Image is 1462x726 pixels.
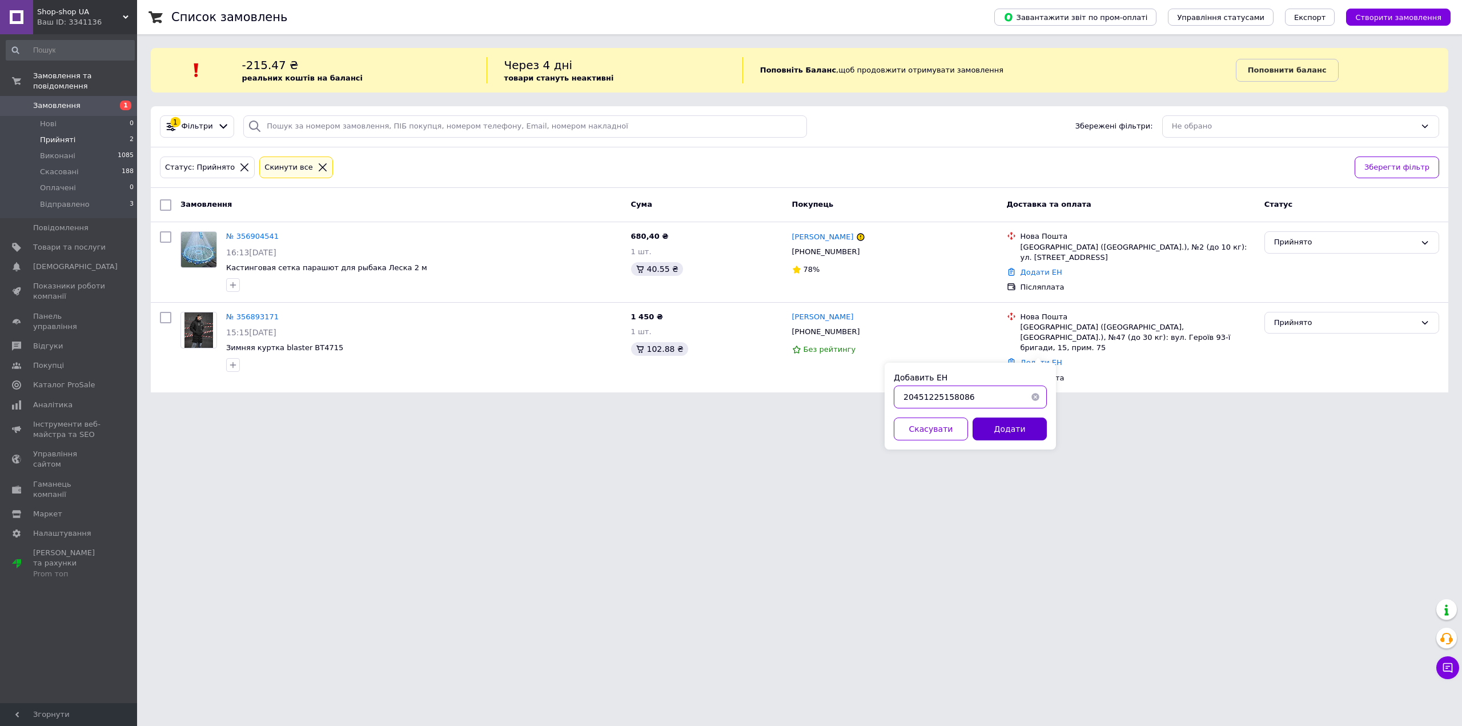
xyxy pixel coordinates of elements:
[631,262,683,276] div: 40.55 ₴
[994,9,1156,26] button: Завантажити звіт по пром-оплаті
[33,281,106,302] span: Показники роботи компанії
[181,232,216,267] img: Фото товару
[1274,236,1416,248] div: Прийнято
[631,232,669,240] span: 680,40 ₴
[226,343,343,352] a: Зимняя куртка blaster ВТ4715
[226,328,276,337] span: 15:15[DATE]
[40,167,79,177] span: Скасовані
[180,231,217,268] a: Фото товару
[33,528,91,539] span: Налаштування
[37,7,123,17] span: Shop-shop UA
[262,162,315,174] div: Cкинути все
[631,247,652,256] span: 1 шт.
[1021,358,1062,367] a: Додати ЕН
[1294,13,1326,22] span: Експорт
[226,232,279,240] a: № 356904541
[973,418,1047,440] button: Додати
[894,418,968,440] button: Скасувати
[1346,9,1451,26] button: Створити замовлення
[631,342,688,356] div: 102.88 ₴
[1436,656,1459,679] button: Чат з покупцем
[180,312,217,348] a: Фото товару
[118,151,134,161] span: 1085
[1021,322,1255,354] div: [GEOGRAPHIC_DATA] ([GEOGRAPHIC_DATA], [GEOGRAPHIC_DATA].), №47 (до 30 кг): вул. Героїв 93-ї брига...
[242,74,363,82] b: реальних коштів на балансі
[1236,59,1339,82] a: Поповнити баланс
[33,380,95,390] span: Каталог ProSale
[504,74,614,82] b: товари стануть неактивні
[1021,268,1062,276] a: Додати ЕН
[33,548,106,579] span: [PERSON_NAME] та рахунки
[33,311,106,332] span: Панель управління
[170,117,180,127] div: 1
[40,151,75,161] span: Виконані
[33,419,106,440] span: Інструменти веб-майстра та SEO
[1021,373,1255,383] div: Післяплата
[792,200,834,208] span: Покупець
[226,248,276,257] span: 16:13[DATE]
[33,509,62,519] span: Маркет
[171,10,287,24] h1: Список замовлень
[1021,282,1255,292] div: Післяплата
[6,40,135,61] input: Пошук
[33,71,137,91] span: Замовлення та повідомлення
[120,101,131,110] span: 1
[631,327,652,336] span: 1 шт.
[122,167,134,177] span: 188
[1274,317,1416,329] div: Прийнято
[1021,242,1255,263] div: [GEOGRAPHIC_DATA] ([GEOGRAPHIC_DATA].), №2 (до 10 кг): ул. [STREET_ADDRESS]
[33,400,73,410] span: Аналітика
[226,263,427,272] a: Кастинговая сетка парашют для рыбака Леска 2 м
[1021,231,1255,242] div: Нова Пошта
[792,327,860,336] span: [PHONE_NUMBER]
[1355,13,1441,22] span: Створити замовлення
[1168,9,1274,26] button: Управління статусами
[184,312,213,348] img: Фото товару
[33,479,106,500] span: Гаманець компанії
[130,183,134,193] span: 0
[804,345,856,354] span: Без рейтингу
[242,58,299,72] span: -215.47 ₴
[792,247,860,256] span: [PHONE_NUMBER]
[1021,312,1255,322] div: Нова Пошта
[631,312,663,321] span: 1 450 ₴
[1264,200,1293,208] span: Статус
[631,200,652,208] span: Cума
[130,135,134,145] span: 2
[37,17,137,27] div: Ваш ID: 3341136
[1075,121,1153,132] span: Збережені фільтри:
[33,449,106,470] span: Управління сайтом
[40,135,75,145] span: Прийняті
[1003,12,1147,22] span: Завантажити звіт по пром-оплаті
[804,265,820,274] span: 78%
[40,183,76,193] span: Оплачені
[33,262,118,272] span: [DEMOGRAPHIC_DATA]
[792,232,854,243] a: [PERSON_NAME]
[1172,121,1416,133] div: Не обрано
[1285,9,1335,26] button: Експорт
[130,199,134,210] span: 3
[1024,386,1047,408] button: Очистить
[760,66,836,74] b: Поповніть Баланс
[33,341,63,351] span: Відгуки
[226,312,279,321] a: № 356893171
[33,242,106,252] span: Товари та послуги
[40,119,57,129] span: Нові
[182,121,213,132] span: Фільтри
[1007,200,1091,208] span: Доставка та оплата
[243,115,807,138] input: Пошук за номером замовлення, ПІБ покупця, номером телефону, Email, номером накладної
[792,312,854,323] a: [PERSON_NAME]
[33,360,64,371] span: Покупці
[504,58,573,72] span: Через 4 дні
[33,101,81,111] span: Замовлення
[180,200,232,208] span: Замовлення
[1355,157,1439,179] button: Зберегти фільтр
[1177,13,1264,22] span: Управління статусами
[1364,162,1429,174] span: Зберегти фільтр
[188,62,205,79] img: :exclamation:
[1248,66,1327,74] b: Поповнити баланс
[894,373,947,382] label: Добавить ЕН
[130,119,134,129] span: 0
[33,569,106,579] div: Prom топ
